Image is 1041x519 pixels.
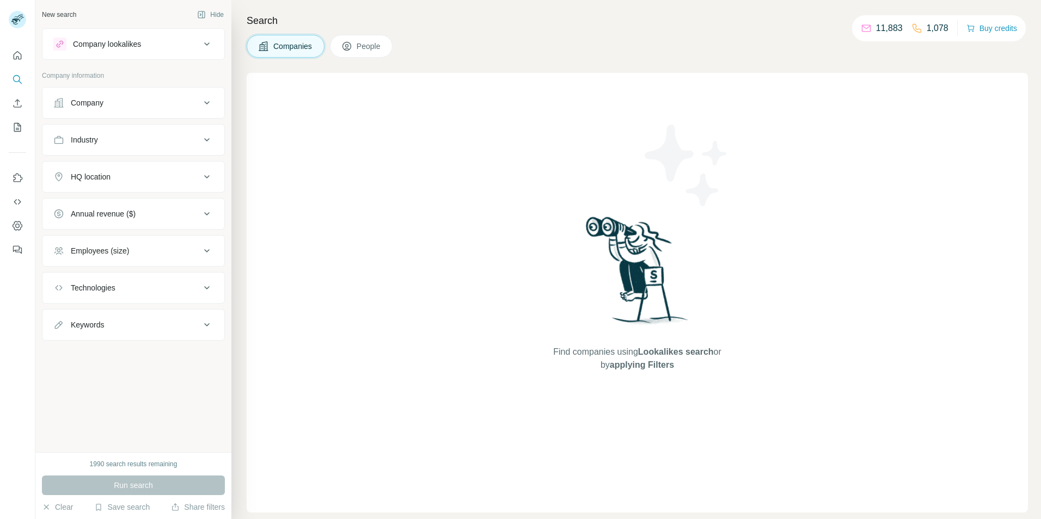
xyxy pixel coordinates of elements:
span: applying Filters [610,360,674,369]
button: Hide [189,7,231,23]
button: Company lookalikes [42,31,224,57]
button: Use Surfe on LinkedIn [9,168,26,188]
p: Company information [42,71,225,81]
span: Find companies using or by [550,345,724,372]
div: Technologies [71,282,115,293]
button: Save search [94,502,150,512]
button: Enrich CSV [9,94,26,113]
button: Clear [42,502,73,512]
button: Keywords [42,312,224,338]
div: New search [42,10,76,20]
button: Technologies [42,275,224,301]
div: Company lookalikes [73,39,141,50]
button: Annual revenue ($) [42,201,224,227]
button: My lists [9,118,26,137]
button: HQ location [42,164,224,190]
span: Companies [273,41,313,52]
div: 1990 search results remaining [90,459,177,469]
h4: Search [247,13,1028,28]
p: 1,078 [927,22,948,35]
button: Dashboard [9,216,26,236]
img: Surfe Illustration - Stars [638,116,736,214]
div: Annual revenue ($) [71,208,136,219]
button: Search [9,70,26,89]
div: Keywords [71,319,104,330]
button: Feedback [9,240,26,259]
button: Use Surfe API [9,192,26,212]
button: Buy credits [966,21,1017,36]
img: Surfe Illustration - Woman searching with binoculars [581,214,694,335]
button: Industry [42,127,224,153]
button: Employees (size) [42,238,224,264]
span: People [357,41,382,52]
span: Lookalikes search [638,347,714,356]
div: HQ location [71,171,111,182]
button: Company [42,90,224,116]
div: Employees (size) [71,245,129,256]
div: Company [71,97,103,108]
button: Quick start [9,46,26,65]
button: Share filters [171,502,225,512]
p: 11,883 [876,22,903,35]
div: Industry [71,134,98,145]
